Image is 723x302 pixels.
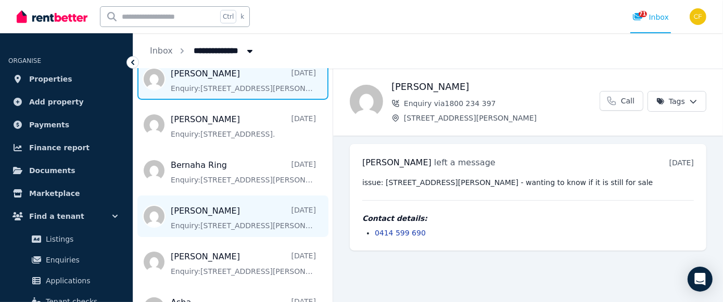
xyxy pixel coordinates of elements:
span: Add property [29,96,84,108]
a: Bernaha Ring[DATE]Enquiry:[STREET_ADDRESS][PERSON_NAME]. [171,159,316,185]
a: Marketplace [8,183,124,204]
span: Listings [46,233,116,245]
span: Enquiries [46,254,116,266]
img: Julis [350,85,383,118]
a: Properties [8,69,124,89]
h1: [PERSON_NAME] [391,80,600,94]
a: [PERSON_NAME][DATE]Enquiry:[STREET_ADDRESS][PERSON_NAME]. [171,205,316,231]
button: Tags [648,91,706,112]
a: Listings [12,229,120,250]
span: Finance report [29,141,90,154]
a: [PERSON_NAME][DATE]Enquiry:[STREET_ADDRESS][PERSON_NAME]. [171,251,316,277]
span: Ctrl [220,10,236,23]
span: Applications [46,274,116,287]
div: Inbox [632,12,669,22]
a: Inbox [150,46,173,56]
span: [PERSON_NAME] [362,157,432,167]
a: [PERSON_NAME][DATE]Enquiry:[STREET_ADDRESS][PERSON_NAME]. [171,68,316,94]
span: Documents [29,164,75,177]
a: [PERSON_NAME][DATE]Enquiry:[STREET_ADDRESS]. [171,113,316,139]
time: [DATE] [669,159,694,167]
a: Call [600,91,643,111]
img: RentBetter [17,9,87,24]
div: Open Intercom Messenger [688,267,713,292]
span: 71 [639,11,647,17]
a: Finance report [8,137,124,158]
span: Tags [656,96,685,107]
span: Enquiry via 1800 234 397 [404,98,600,109]
span: k [240,12,244,21]
span: Marketplace [29,187,80,200]
a: Enquiries [12,250,120,270]
nav: Breadcrumb [133,33,272,69]
span: ORGANISE [8,57,41,64]
img: Christos Fassoulidis [690,8,706,25]
a: Payments [8,114,124,135]
span: [STREET_ADDRESS][PERSON_NAME] [404,113,600,123]
pre: issue: [STREET_ADDRESS][PERSON_NAME] - wanting to know if it is still for sale [362,177,694,188]
span: Properties [29,73,72,85]
a: Documents [8,160,124,181]
h4: Contact details: [362,213,694,224]
a: Applications [12,270,120,291]
button: Find a tenant [8,206,124,227]
span: left a message [434,157,496,167]
span: Call [621,96,635,106]
span: Payments [29,119,69,131]
a: 0414 599 690 [375,229,426,237]
span: Find a tenant [29,210,84,222]
a: Add property [8,91,124,112]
